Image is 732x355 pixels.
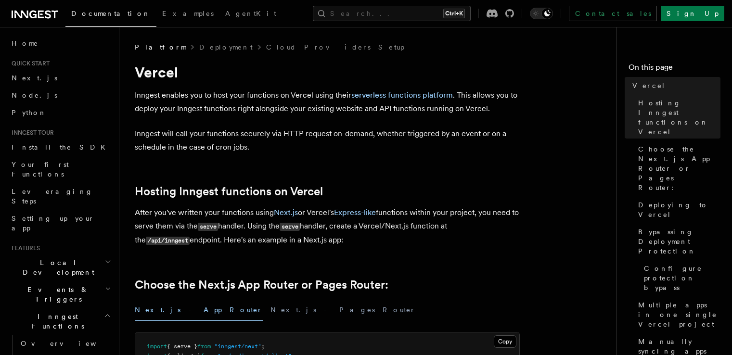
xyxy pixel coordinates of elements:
[135,185,323,198] a: Hosting Inngest functions on Vercel
[8,285,105,304] span: Events & Triggers
[135,299,263,321] button: Next.js - App Router
[12,38,39,48] span: Home
[8,183,113,210] a: Leveraging Steps
[8,312,104,331] span: Inngest Functions
[199,42,253,52] a: Deployment
[266,42,404,52] a: Cloud Providers Setup
[313,6,471,21] button: Search...Ctrl+K
[8,281,113,308] button: Events & Triggers
[219,3,282,26] a: AgentKit
[8,104,113,121] a: Python
[443,9,465,18] kbd: Ctrl+K
[167,343,197,350] span: { serve }
[638,144,720,192] span: Choose the Next.js App Router or Pages Router:
[8,210,113,237] a: Setting up your app
[135,89,520,115] p: Inngest enables you to host your functions on Vercel using their . This allows you to deploy your...
[644,264,720,292] span: Configure protection bypass
[8,60,50,67] span: Quick start
[638,200,720,219] span: Deploying to Vercel
[634,223,720,260] a: Bypassing Deployment Protection
[638,300,720,329] span: Multiple apps in one single Vercel project
[12,161,69,178] span: Your first Functions
[225,10,276,17] span: AgentKit
[661,6,724,21] a: Sign Up
[12,109,47,116] span: Python
[198,223,218,231] code: serve
[71,10,151,17] span: Documentation
[135,63,520,81] h1: Vercel
[8,129,54,137] span: Inngest tour
[640,260,720,296] a: Configure protection bypass
[280,223,300,231] code: serve
[135,278,388,292] a: Choose the Next.js App Router or Pages Router:
[629,62,720,77] h4: On this page
[197,343,211,350] span: from
[12,74,57,82] span: Next.js
[135,206,520,247] p: After you've written your functions using or Vercel's functions within your project, you need to ...
[135,42,186,52] span: Platform
[638,98,720,137] span: Hosting Inngest functions on Vercel
[8,244,40,252] span: Features
[8,156,113,183] a: Your first Functions
[629,77,720,94] a: Vercel
[12,91,57,99] span: Node.js
[17,335,113,352] a: Overview
[261,343,265,350] span: ;
[632,81,666,90] span: Vercel
[162,10,214,17] span: Examples
[65,3,156,27] a: Documentation
[156,3,219,26] a: Examples
[8,308,113,335] button: Inngest Functions
[351,90,453,100] a: serverless functions platform
[146,237,190,245] code: /api/inngest
[494,335,516,348] button: Copy
[274,208,298,217] a: Next.js
[135,127,520,154] p: Inngest will call your functions securely via HTTP request on-demand, whether triggered by an eve...
[8,35,113,52] a: Home
[21,340,120,347] span: Overview
[638,227,720,256] span: Bypassing Deployment Protection
[634,196,720,223] a: Deploying to Vercel
[634,140,720,196] a: Choose the Next.js App Router or Pages Router:
[634,296,720,333] a: Multiple apps in one single Vercel project
[8,87,113,104] a: Node.js
[8,69,113,87] a: Next.js
[214,343,261,350] span: "inngest/next"
[334,208,376,217] a: Express-like
[634,94,720,140] a: Hosting Inngest functions on Vercel
[569,6,657,21] a: Contact sales
[12,143,111,151] span: Install the SDK
[530,8,553,19] button: Toggle dark mode
[147,343,167,350] span: import
[270,299,416,321] button: Next.js - Pages Router
[12,188,93,205] span: Leveraging Steps
[8,258,105,277] span: Local Development
[12,215,94,232] span: Setting up your app
[8,254,113,281] button: Local Development
[8,139,113,156] a: Install the SDK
